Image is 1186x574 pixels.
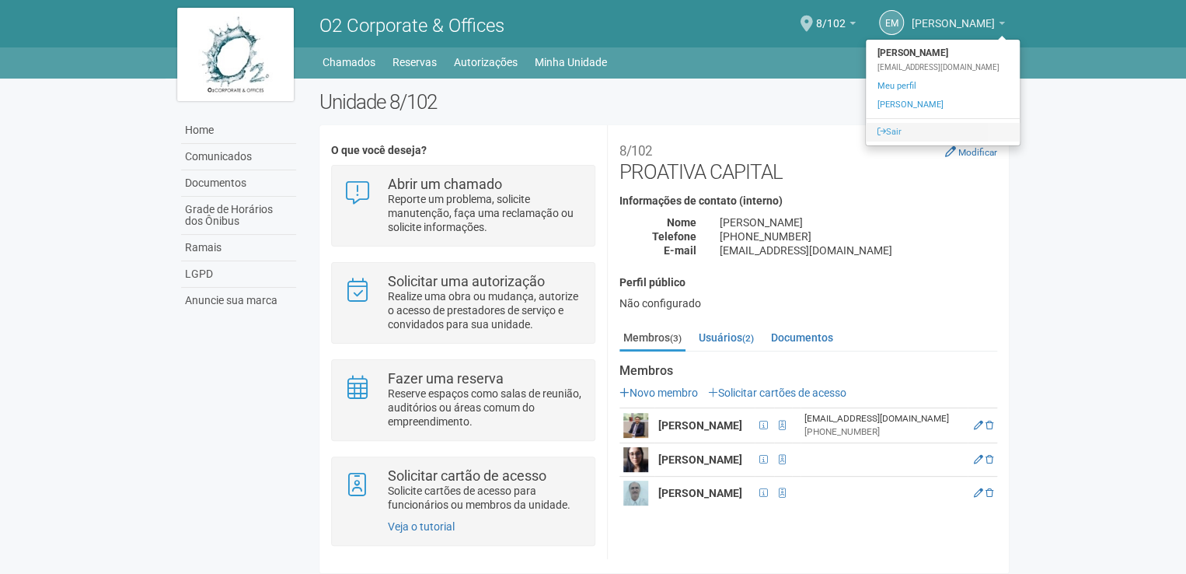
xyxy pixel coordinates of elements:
[388,289,583,331] p: Realize uma obra ou mudança, autorize o acesso de prestadores de serviço e convidados para sua un...
[331,145,595,156] h4: O que você deseja?
[388,484,583,512] p: Solicite cartões de acesso para funcionários ou membros da unidade.
[181,235,296,261] a: Ramais
[619,137,997,184] h2: PROATIVA CAPITAL
[708,215,1009,229] div: [PERSON_NAME]
[866,62,1020,73] div: [EMAIL_ADDRESS][DOMAIN_NAME]
[344,275,582,331] a: Solicitar uma autorização Realize uma obra ou mudança, autorize o acesso de prestadores de serviç...
[181,170,296,197] a: Documentos
[912,19,1005,32] a: [PERSON_NAME]
[619,326,685,352] a: Membros(3)
[985,488,993,499] a: Excluir membro
[958,147,997,158] small: Modificar
[708,243,1009,257] div: [EMAIL_ADDRESS][DOMAIN_NAME]
[866,123,1020,142] a: Sair
[319,90,1009,114] h2: Unidade 8/102
[181,288,296,313] a: Anuncie sua marca
[985,420,993,431] a: Excluir membro
[344,469,582,512] a: Solicitar cartão de acesso Solicite cartões de acesso para funcionários ou membros da unidade.
[945,145,997,158] a: Modificar
[623,413,648,438] img: user.png
[388,176,502,192] strong: Abrir um chamado
[454,51,518,73] a: Autorizações
[912,2,995,30] span: Ellen Medeiros
[619,195,997,207] h4: Informações de contato (interno)
[181,144,296,170] a: Comunicados
[879,10,904,35] a: EM
[708,229,1009,243] div: [PHONE_NUMBER]
[658,487,742,499] strong: [PERSON_NAME]
[323,51,375,73] a: Chamados
[708,387,846,399] a: Solicitar cartões de acesso
[181,197,296,235] a: Grade de Horários dos Ônibus
[866,44,1020,62] strong: [PERSON_NAME]
[623,447,648,472] img: user.png
[623,481,648,506] img: user.png
[652,230,696,243] strong: Telefone
[392,51,437,73] a: Reservas
[816,19,856,32] a: 8/102
[985,454,993,465] a: Excluir membro
[974,420,983,431] a: Editar membro
[816,2,846,30] span: 8/102
[974,454,983,465] a: Editar membro
[388,273,545,289] strong: Solicitar uma autorização
[866,77,1020,96] a: Meu perfil
[742,333,754,344] small: (2)
[804,412,964,425] div: [EMAIL_ADDRESS][DOMAIN_NAME]
[388,520,455,533] a: Veja o tutorial
[388,192,583,234] p: Reporte um problema, solicite manutenção, faça uma reclamação ou solicite informações.
[388,387,583,429] p: Reserve espaços como salas de reunião, auditórios ou áreas comum do empreendimento.
[866,96,1020,114] a: [PERSON_NAME]
[658,453,742,466] strong: [PERSON_NAME]
[388,467,546,484] strong: Solicitar cartão de acesso
[344,177,582,234] a: Abrir um chamado Reporte um problema, solicite manutenção, faça uma reclamação ou solicite inform...
[388,370,504,387] strong: Fazer uma reserva
[319,15,504,37] span: O2 Corporate & Offices
[767,326,837,349] a: Documentos
[695,326,758,349] a: Usuários(2)
[619,387,698,399] a: Novo membro
[181,261,296,288] a: LGPD
[670,333,682,344] small: (3)
[974,488,983,499] a: Editar membro
[181,117,296,144] a: Home
[619,143,652,159] small: 8/102
[535,51,607,73] a: Minha Unidade
[177,8,294,101] img: logo.jpg
[664,244,696,257] strong: E-mail
[658,419,742,432] strong: [PERSON_NAME]
[619,296,997,310] div: Não configurado
[619,277,997,289] h4: Perfil público
[804,425,964,439] div: [PHONE_NUMBER]
[619,364,997,378] strong: Membros
[667,216,696,229] strong: Nome
[344,372,582,429] a: Fazer uma reserva Reserve espaços como salas de reunião, auditórios ou áreas comum do empreendime...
